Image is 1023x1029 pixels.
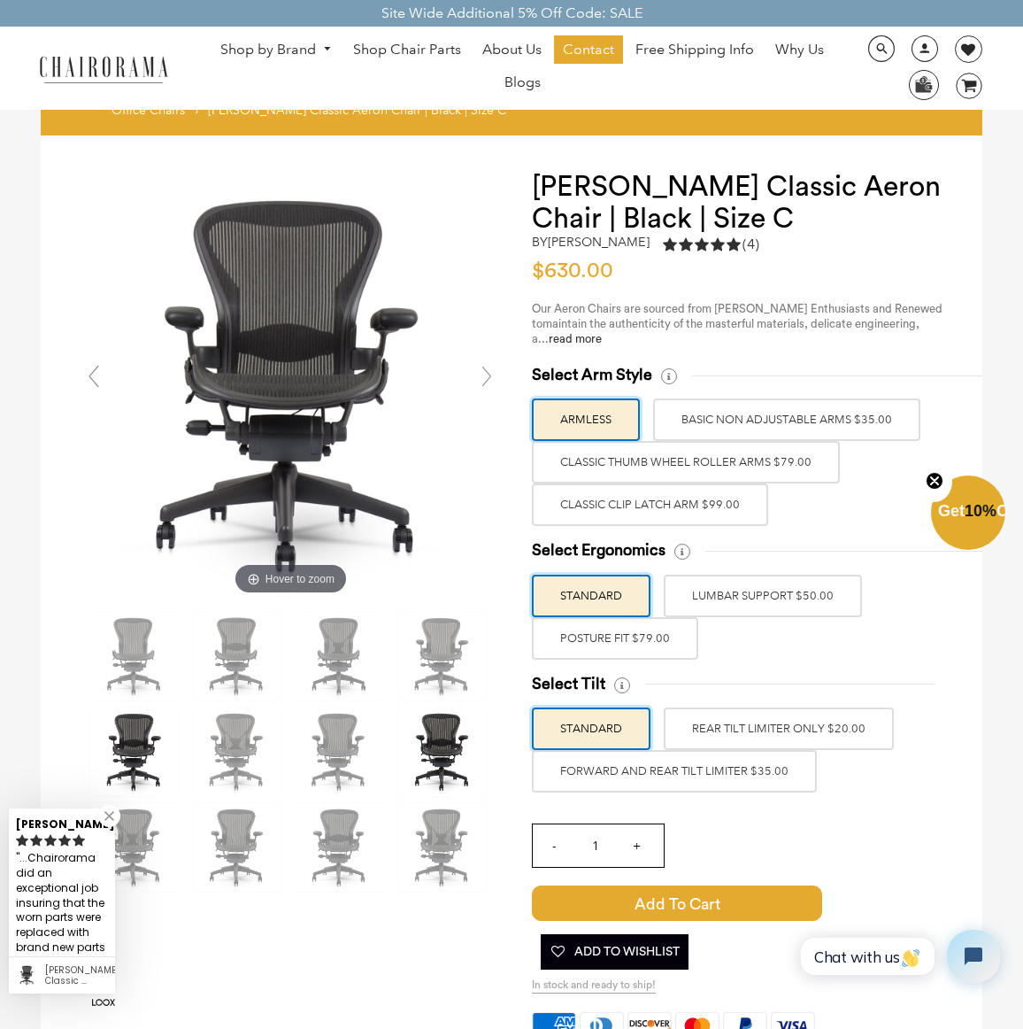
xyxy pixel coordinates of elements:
[532,398,640,441] label: ARMLESS
[398,708,487,796] img: Herman Miller Classic Aeron Chair | Black | Size C - chairorama
[775,41,824,59] span: Why Us
[549,333,602,344] a: read more
[193,803,281,892] img: Herman Miller Classic Aeron Chair | Black | Size C - chairorama
[653,398,920,441] label: BASIC NON ADJUSTABLE ARMS $35.00
[781,915,1015,998] iframe: Tidio Chat
[532,441,840,484] label: Classic Thumb Wheel Roller Arms $79.00
[532,617,698,660] label: POSTURE FIT $79.00
[742,236,759,254] span: (4)
[73,834,85,847] svg: rating icon full
[504,73,541,92] span: Blogs
[548,234,650,250] a: [PERSON_NAME]
[496,68,550,97] a: Blogs
[353,41,461,59] span: Shop Chair Parts
[627,35,763,64] a: Free Shipping Info
[532,979,656,994] span: In stock and ready to ship!
[532,708,650,750] label: STANDARD
[635,41,754,59] span: Free Shipping Info
[58,834,71,847] svg: rating icon full
[664,708,894,750] label: REAR TILT LIMITER ONLY $20.00
[16,810,108,832] div: [PERSON_NAME]
[30,834,42,847] svg: rating icon full
[533,824,575,867] input: -
[664,575,862,617] label: LUMBAR SUPPORT $50.00
[90,612,179,700] img: Herman Miller Classic Aeron Chair | Black | Size C - chairorama
[398,803,487,892] img: Herman Miller Classic Aeron Chair | Black | Size C - chairorama
[532,886,822,921] button: Add to Cart
[938,502,1019,520] span: Get Off
[482,41,542,59] span: About Us
[344,35,470,64] a: Shop Chair Parts
[16,834,28,847] svg: rating icon full
[90,803,179,892] img: Herman Miller Classic Aeron Chair | Black | Size C - chairorama
[90,708,179,796] img: Herman Miller Classic Aeron Chair | Black | Size C - chairorama
[76,171,504,600] img: DSC_4998_db2d6ebf-f5c2-42ec-9d25-c0644295a958_grande.jpg
[16,849,108,987] div: ...Chairorama did an exceptional job insuring that the worn parts were replaced with brand new pa...
[616,824,658,867] input: +
[563,41,614,59] span: Contact
[663,235,759,254] div: 5.0 rating (4 votes)
[965,502,996,520] span: 10%
[532,674,605,694] span: Select Tilt
[185,35,859,101] nav: DesktopNavigation
[917,461,952,502] button: Close teaser
[532,303,942,329] span: Our Aeron Chairs are sourced from [PERSON_NAME] Enthusiasts and Renewed to
[76,375,504,392] a: Hover to zoom
[532,365,652,385] span: Select Arm Style
[193,612,281,700] img: Herman Miller Classic Aeron Chair | Black | Size C - chairorama
[31,53,177,84] img: chairorama
[663,235,759,259] a: 5.0 rating (4 votes)
[398,612,487,700] img: Herman Miller Classic Aeron Chair | Black | Size C - chairorama
[212,36,341,64] a: Shop by Brand
[554,35,623,64] a: Contact
[532,235,650,250] h2: by
[532,540,665,561] span: Select Ergonomics
[44,834,57,847] svg: rating icon full
[296,803,384,892] img: Herman Miller Classic Aeron Chair | Black | Size C - chairorama
[532,318,919,344] span: maintain the authenticity of the masterful materials, delicate engineering, a...
[550,934,680,970] span: Add To Wishlist
[532,260,613,282] span: $630.00
[296,708,384,796] img: Herman Miller Classic Aeron Chair | Black | Size C - chairorama
[473,35,550,64] a: About Us
[532,575,650,617] label: STANDARD
[45,965,108,986] div: Herman Miller Classic Aeron Chair | Black | Size C
[193,708,281,796] img: Herman Miller Classic Aeron Chair | Black | Size C - chairorama
[532,484,768,526] label: Classic Clip Latch Arm $99.00
[910,71,937,97] img: WhatsApp_Image_2024-07-12_at_16.23.01.webp
[296,612,384,700] img: Herman Miller Classic Aeron Chair | Black | Size C - chairorama
[112,102,512,127] nav: breadcrumbs
[931,477,1005,552] div: Get10%OffClose teaser
[532,750,817,793] label: FORWARD AND REAR TILT LIMITER $35.00
[532,171,947,235] h1: [PERSON_NAME] Classic Aeron Chair | Black | Size C
[766,35,833,64] a: Why Us
[541,934,688,970] button: Add To Wishlist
